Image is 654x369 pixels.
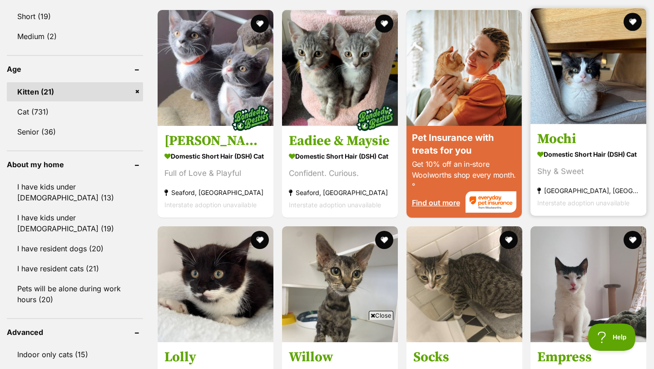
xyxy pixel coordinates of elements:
button: favourite [499,231,517,249]
a: Senior (36) [7,122,143,141]
h3: [PERSON_NAME] & [PERSON_NAME] [164,132,267,150]
h3: Socks [413,349,515,366]
a: I have resident dogs (20) [7,239,143,258]
a: Cat (731) [7,102,143,121]
span: Interstate adoption unavailable [164,201,257,209]
span: Interstate adoption unavailable [289,201,381,209]
img: bonded besties [228,95,273,141]
h3: Eadiee & Maysie [289,132,391,150]
a: Pets will be alone during work hours (20) [7,279,143,309]
a: Kitten (21) [7,82,143,101]
a: I have kids under [DEMOGRAPHIC_DATA] (19) [7,208,143,238]
header: Advanced [7,328,143,336]
span: Close [369,311,393,320]
a: [PERSON_NAME] & [PERSON_NAME] Domestic Short Hair (DSH) Cat Full of Love & Playful Seaford, [GEOG... [158,125,273,218]
a: Indoor only cats (15) [7,345,143,364]
button: favourite [624,13,642,31]
strong: Domestic Short Hair (DSH) Cat [537,148,639,161]
button: favourite [624,231,642,249]
div: Shy & Sweet [537,165,639,178]
button: favourite [251,15,269,33]
strong: [GEOGRAPHIC_DATA], [GEOGRAPHIC_DATA] [537,184,639,197]
img: Empress - Domestic Short Hair (DSH) Cat [530,226,646,342]
strong: Domestic Short Hair (DSH) Cat [289,150,391,163]
h3: Mochi [537,130,639,148]
strong: Domestic Short Hair (DSH) Cat [164,150,267,163]
img: Eadiee & Maysie - Domestic Short Hair (DSH) Cat [282,10,398,126]
button: favourite [375,231,393,249]
strong: Seaford, [GEOGRAPHIC_DATA] [289,186,391,199]
img: Willow - Domestic Short Hair (DSH) Cat [282,226,398,342]
img: Lolly - Domestic Short Hair (DSH) Cat [158,226,273,342]
header: Age [7,65,143,73]
strong: Seaford, [GEOGRAPHIC_DATA] [164,186,267,199]
a: I have resident cats (21) [7,259,143,278]
h3: Empress [537,349,639,366]
a: Mochi Domestic Short Hair (DSH) Cat Shy & Sweet [GEOGRAPHIC_DATA], [GEOGRAPHIC_DATA] Interstate a... [530,124,646,216]
iframe: Help Scout Beacon - Open [588,324,636,351]
button: favourite [251,231,269,249]
a: Short (19) [7,7,143,26]
div: Full of Love & Playful [164,167,267,180]
div: Confident. Curious. [289,167,391,180]
header: About my home [7,160,143,169]
span: Interstate adoption unavailable [537,199,629,207]
img: bonded besties [352,95,398,141]
img: Mochi - Domestic Short Hair (DSH) Cat [530,8,646,124]
a: Medium (2) [7,27,143,46]
button: favourite [375,15,393,33]
a: Eadiee & Maysie Domestic Short Hair (DSH) Cat Confident. Curious. Seaford, [GEOGRAPHIC_DATA] Inte... [282,125,398,218]
iframe: Advertisement [162,324,492,364]
img: Marie & Daisie - Domestic Short Hair (DSH) Cat [158,10,273,126]
a: I have kids under [DEMOGRAPHIC_DATA] (13) [7,177,143,207]
img: Socks - Domestic Short Hair (DSH) Cat [406,226,522,342]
